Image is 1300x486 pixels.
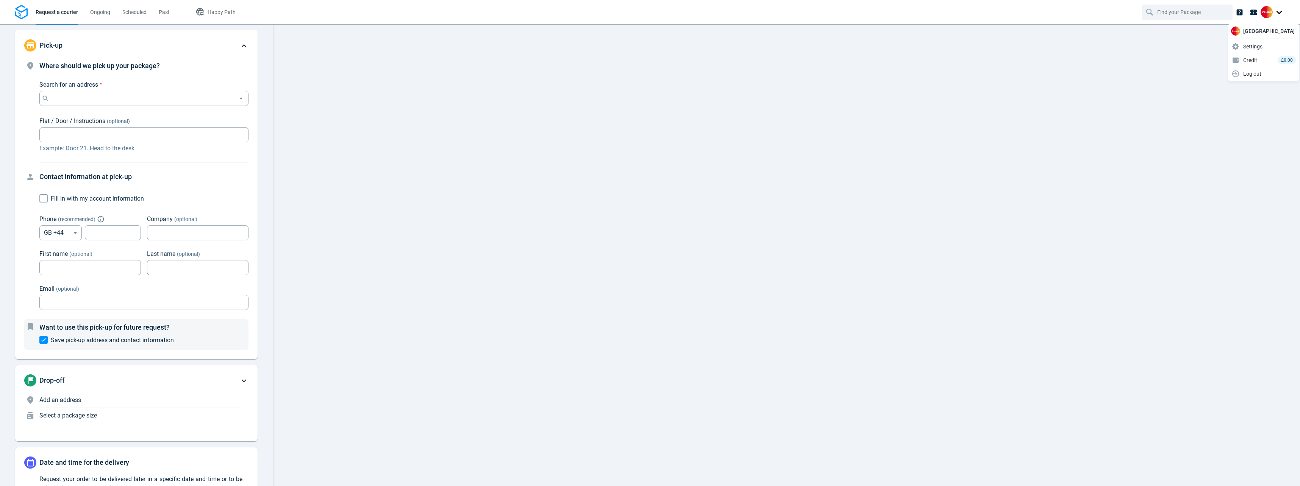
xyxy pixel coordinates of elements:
h4: Contact information at pick-up [39,171,248,182]
button: Log out [1230,68,1298,80]
button: Explain "Recommended" [98,217,103,221]
img: Icon [1231,42,1240,51]
span: Last name [147,250,175,257]
span: ( recommended ) [58,216,95,222]
span: Email [39,285,55,292]
span: Pick-up [39,41,62,49]
span: Company [147,215,173,223]
span: Want to use this pick-up for future request? [39,323,170,331]
span: Credit [1243,56,1257,64]
img: Icon [1231,26,1240,36]
span: £0.00 [1281,58,1293,63]
span: Log out [1243,70,1261,78]
p: Example: Door 21. Head to the desk [39,144,248,153]
span: Settings [1243,43,1262,51]
span: (optional) [177,251,200,257]
span: Date and time for the delivery [39,458,129,466]
span: Request a courier [36,9,78,15]
button: Open [236,94,246,103]
div: Drop-offAdd an addressSelect a package size [15,365,258,441]
span: Select a package size [39,412,97,419]
span: Past [159,9,170,15]
img: Icon [1231,69,1240,78]
div: Pick-up [15,30,258,61]
input: Find your Package [1157,5,1219,19]
span: Phone [39,215,56,223]
span: Search for an address [39,81,98,88]
img: Client [1261,6,1273,18]
span: Happy Path [208,9,236,15]
img: Logo [15,5,28,20]
span: (optional) [69,251,92,257]
span: (optional) [56,286,79,292]
div: [GEOGRAPHIC_DATA] [1228,25,1299,39]
span: (optional) [174,216,197,222]
span: Flat / Door / Instructions [39,117,105,125]
div: GB +44 [39,225,82,240]
span: First name [39,250,68,257]
span: Scheduled [122,9,147,15]
span: Save pick-up address and contact information [51,336,174,344]
span: Drop-off [39,376,64,384]
span: (optional) [107,118,130,124]
img: Icon [1231,56,1240,65]
span: Where should we pick up your package? [39,62,160,70]
span: Add an address [39,396,81,403]
span: Fill in with my account information [51,195,144,202]
div: Pick-up [15,61,258,359]
span: Ongoing [90,9,110,15]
